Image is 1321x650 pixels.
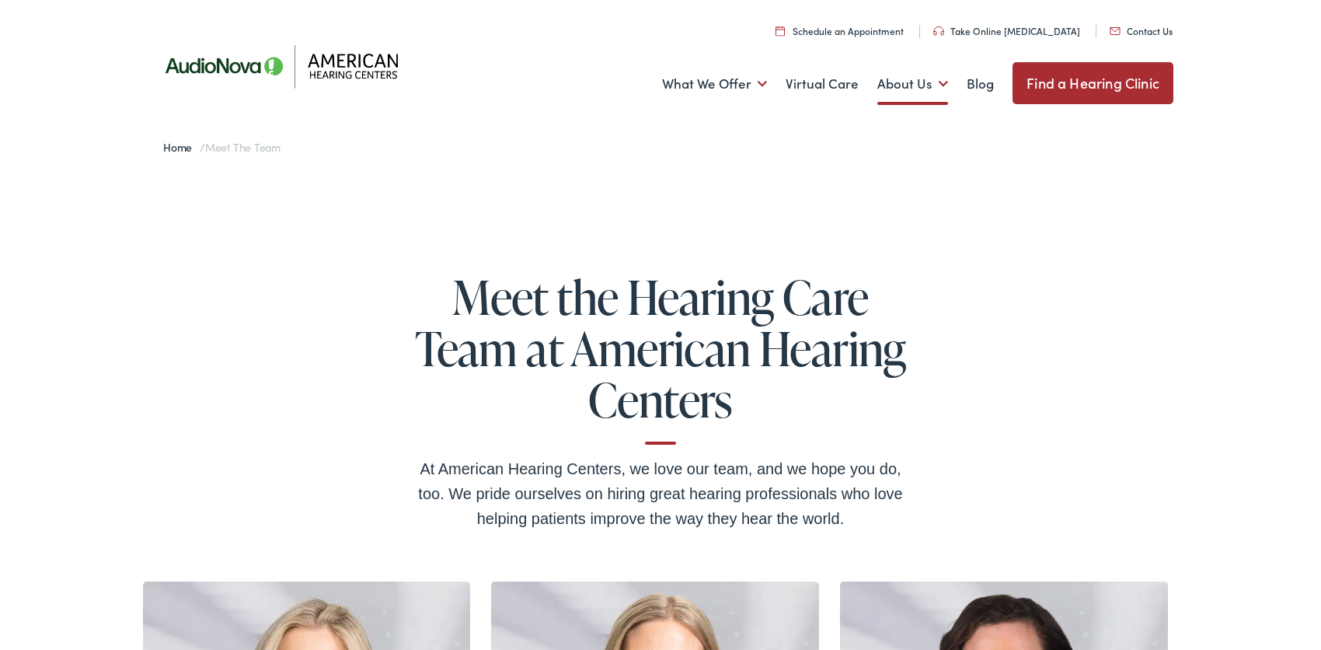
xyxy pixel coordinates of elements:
[776,24,904,37] a: Schedule an Appointment
[933,26,944,36] img: utility icon
[1110,27,1121,35] img: utility icon
[786,55,859,113] a: Virtual Care
[662,55,767,113] a: What We Offer
[1013,62,1173,104] a: Find a Hearing Clinic
[205,139,281,155] span: Meet the Team
[877,55,948,113] a: About Us
[163,139,200,155] a: Home
[933,24,1080,37] a: Take Online [MEDICAL_DATA]
[967,55,994,113] a: Blog
[412,456,909,531] div: At American Hearing Centers, we love our team, and we hope you do, too. We pride ourselves on hir...
[776,26,785,36] img: utility icon
[412,271,909,445] h1: Meet the Hearing Care Team at American Hearing Centers
[1110,24,1173,37] a: Contact Us
[163,139,281,155] span: /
